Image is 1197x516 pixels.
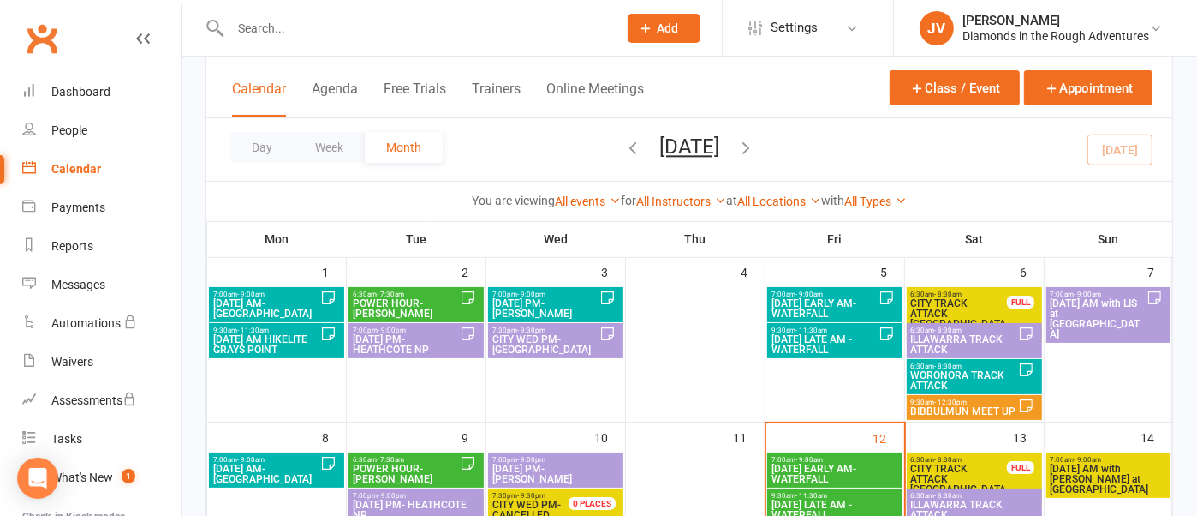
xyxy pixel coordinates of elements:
[377,456,404,464] span: - 7:30am
[962,13,1149,28] div: [PERSON_NAME]
[491,456,620,464] span: 7:00pm
[22,189,181,227] a: Payments
[352,291,460,298] span: 6:30am
[51,316,121,330] div: Automations
[486,221,626,257] th: Wed
[352,334,460,355] span: [DATE] PM- HEATHCOTE NP
[844,195,907,208] a: All Types
[935,291,962,298] span: - 8:30am
[771,9,818,47] span: Settings
[1020,257,1044,285] div: 6
[821,194,844,207] strong: with
[910,363,1018,370] span: 6:30am
[212,298,320,319] span: [DATE] AM- [GEOGRAPHIC_DATA]
[365,132,443,163] button: Month
[795,456,823,464] span: - 9:00am
[910,492,1039,500] span: 6:30am
[347,221,486,257] th: Tue
[795,327,827,334] span: - 11:30am
[22,381,181,420] a: Assessments
[873,423,904,452] div: 12
[910,327,1018,334] span: 6:30am
[771,456,899,464] span: 7:00am
[658,21,679,35] span: Add
[491,464,620,484] span: [DATE] PM-[PERSON_NAME]
[212,291,320,298] span: 7:00am
[1007,296,1034,309] div: FULL
[910,464,1008,505] span: CITY TRACK ATTACK [GEOGRAPHIC_DATA]
[378,327,406,334] span: - 9:00pm
[734,423,765,451] div: 11
[22,150,181,189] a: Calendar
[212,456,320,464] span: 7:00am
[377,291,404,298] span: - 7:30am
[225,16,605,40] input: Search...
[517,291,545,298] span: - 9:00pm
[935,363,962,370] span: - 8:30am
[880,257,904,285] div: 5
[1050,464,1167,495] span: [DATE] AM with [PERSON_NAME] at [GEOGRAPHIC_DATA]
[555,195,621,208] a: All events
[491,492,589,500] span: 7:30pm
[51,355,93,369] div: Waivers
[569,497,616,510] div: 0 PLACES
[472,81,521,117] button: Trainers
[626,221,765,257] th: Thu
[212,327,320,334] span: 9:30am
[910,291,1008,298] span: 6:30am
[294,132,365,163] button: Week
[207,221,347,257] th: Mon
[771,298,878,319] span: [DATE] EARLY AM- WATERFALL
[935,399,968,406] span: - 12:30pm
[737,195,821,208] a: All Locations
[51,471,113,484] div: What's New
[935,327,962,334] span: - 8:30am
[22,420,181,459] a: Tasks
[636,195,726,208] a: All Instructors
[1045,221,1172,257] th: Sun
[741,257,765,285] div: 4
[659,135,719,159] button: [DATE]
[771,334,878,355] span: [DATE] LATE AM -WATERFALL
[601,257,625,285] div: 3
[352,327,460,334] span: 7:00pm
[905,221,1045,257] th: Sat
[491,334,599,355] span: CITY WED PM- [GEOGRAPHIC_DATA]
[920,11,954,45] div: JV
[21,17,63,60] a: Clubworx
[491,291,599,298] span: 7:00pm
[1024,70,1152,105] button: Appointment
[1007,461,1034,474] div: FULL
[237,456,265,464] span: - 9:00am
[51,123,87,137] div: People
[22,266,181,304] a: Messages
[51,393,136,407] div: Assessments
[384,81,446,117] button: Free Trials
[352,456,460,464] span: 6:30am
[472,194,555,207] strong: You are viewing
[795,492,827,500] span: - 11:30am
[312,81,358,117] button: Agenda
[322,257,346,285] div: 1
[517,456,545,464] span: - 9:00pm
[1050,291,1146,298] span: 7:00am
[122,469,135,483] span: 1
[910,399,1018,406] span: 9:30am
[17,458,58,499] div: Open Intercom Messenger
[795,291,823,298] span: - 9:00am
[22,73,181,111] a: Dashboard
[594,423,625,451] div: 10
[51,278,105,291] div: Messages
[771,464,899,484] span: [DATE] EARLY AM- WATERFALL
[1075,456,1102,464] span: - 9:00am
[237,327,269,334] span: - 11:30am
[726,194,737,207] strong: at
[1013,423,1044,451] div: 13
[910,334,1018,355] span: ILLAWARRA TRACK ATTACK
[910,406,1018,417] span: BIBBULMUN MEET UP
[935,492,962,500] span: - 8:30am
[22,111,181,150] a: People
[22,304,181,343] a: Automations
[546,81,644,117] button: Online Meetings
[1050,456,1167,464] span: 7:00am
